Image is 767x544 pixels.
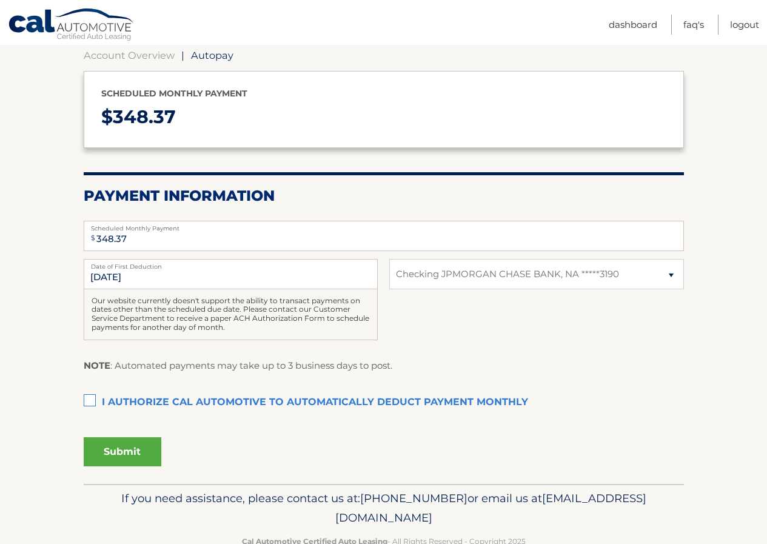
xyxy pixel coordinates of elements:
[87,224,99,252] span: $
[181,49,184,61] span: |
[84,221,684,230] label: Scheduled Monthly Payment
[683,15,704,35] a: FAQ's
[101,86,666,101] p: Scheduled monthly payment
[84,289,378,340] div: Our website currently doesn't support the ability to transact payments on dates other than the sc...
[84,437,161,466] button: Submit
[84,187,684,205] h2: Payment Information
[609,15,657,35] a: Dashboard
[84,49,175,61] a: Account Overview
[360,491,467,505] span: [PHONE_NUMBER]
[8,8,135,43] a: Cal Automotive
[84,221,684,251] input: Payment Amount
[84,259,378,289] input: Payment Date
[84,358,392,374] p: : Automated payments may take up to 3 business days to post.
[730,15,759,35] a: Logout
[92,489,676,528] p: If you need assistance, please contact us at: or email us at
[335,491,646,525] span: [EMAIL_ADDRESS][DOMAIN_NAME]
[84,259,378,269] label: Date of First Deduction
[113,106,176,128] span: 348.37
[191,49,233,61] span: Autopay
[84,391,684,415] label: I authorize cal automotive to automatically deduct payment monthly
[101,101,666,133] p: $
[84,360,110,371] strong: NOTE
